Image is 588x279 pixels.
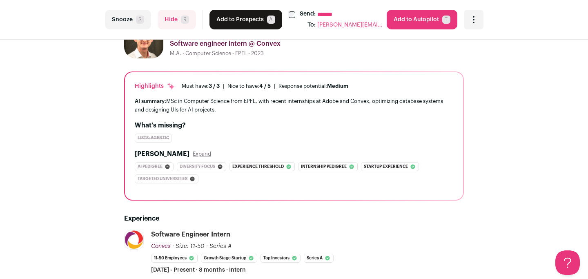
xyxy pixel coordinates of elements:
[151,243,171,249] span: Convex
[138,175,187,183] span: Targeted universities
[172,243,205,249] span: · Size: 11-50
[135,149,189,159] h2: [PERSON_NAME]
[301,163,347,171] span: Internship pedigree
[227,83,271,89] div: Nice to have:
[300,10,316,19] label: Send:
[206,242,208,250] span: ·
[136,16,144,24] span: S
[180,163,215,171] span: Diversity focus
[124,214,464,223] h2: Experience
[170,39,464,49] div: Software engineer intern @ Convex
[307,21,316,29] div: To:
[259,83,271,89] span: 4 / 5
[555,250,580,275] iframe: Help Scout Beacon - Open
[193,151,211,157] button: Expand
[181,16,189,24] span: R
[151,230,230,239] div: Software engineer intern
[464,10,483,29] button: Open dropdown
[317,21,383,29] span: [PERSON_NAME][EMAIL_ADDRESS][PERSON_NAME][DOMAIN_NAME]
[304,254,334,263] li: Series A
[209,243,232,249] span: Series A
[201,254,257,263] li: Growth Stage Startup
[151,266,246,274] span: [DATE] - Present · 8 months · Intern
[232,163,284,171] span: Experience threshold
[182,83,220,89] div: Must have:
[182,83,348,89] ul: | |
[135,82,175,90] div: Highlights
[125,230,143,250] img: 27fad5828c2cd19774b4b679aba8a0e0bdcdda4b4ff7e6abb731318913063c4b.jpg
[209,10,282,29] button: Add to ProspectsA
[158,10,196,29] button: HideR
[278,83,348,89] div: Response potential:
[135,97,453,114] div: MSc in Computer Science from EPFL, with recent internships at Adobe and Convex, optimizing databa...
[267,16,275,24] span: A
[151,254,198,263] li: 11-50 employees
[442,16,450,24] span: T
[135,134,172,143] div: Lists: Agentic
[170,50,464,57] div: M.A. - Computer Science - EPFL - 2023
[209,83,220,89] span: 3 / 3
[261,254,301,263] li: Top Investors
[105,10,151,29] button: SnoozeS
[387,10,457,29] button: Add to AutopilotT
[135,98,166,104] span: AI summary:
[135,121,453,130] h2: What's missing?
[138,163,163,171] span: Ai pedigree
[327,83,348,89] span: Medium
[364,163,408,171] span: Startup experience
